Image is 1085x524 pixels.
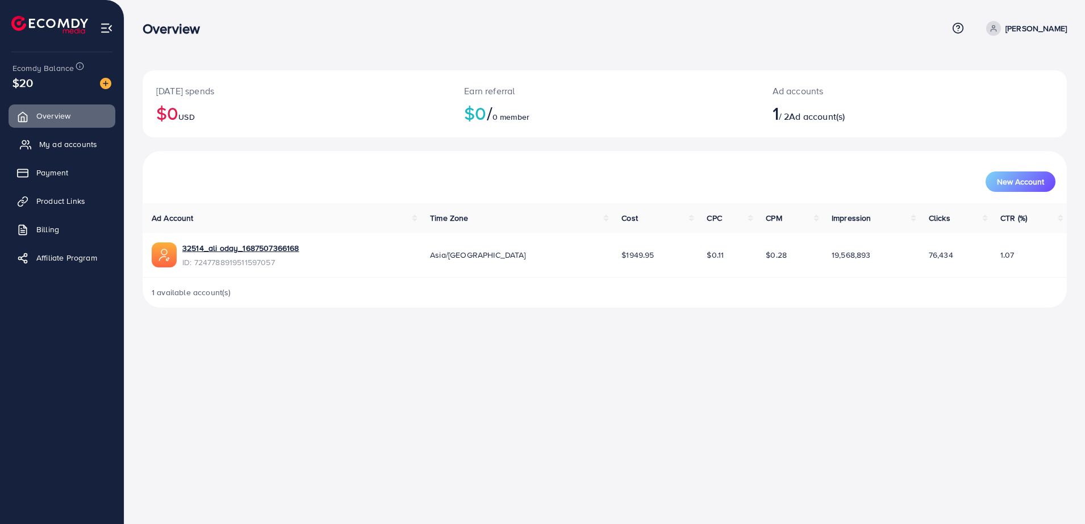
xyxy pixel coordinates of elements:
[9,246,115,269] a: Affiliate Program
[11,16,88,33] img: logo
[997,178,1044,186] span: New Account
[773,102,976,124] h2: / 2
[1000,212,1027,224] span: CTR (%)
[9,133,115,156] a: My ad accounts
[152,287,231,298] span: 1 available account(s)
[100,78,111,89] img: image
[464,84,745,98] p: Earn referral
[766,249,787,261] span: $0.28
[152,242,177,267] img: ic-ads-acc.e4c84228.svg
[982,21,1067,36] a: [PERSON_NAME]
[766,212,782,224] span: CPM
[986,171,1055,192] button: New Account
[182,242,299,254] a: 32514_ali oday_1687507366168
[789,110,845,123] span: Ad account(s)
[152,212,194,224] span: Ad Account
[9,104,115,127] a: Overview
[832,212,871,224] span: Impression
[1005,22,1067,35] p: [PERSON_NAME]
[493,111,529,123] span: 0 member
[36,110,70,121] span: Overview
[100,22,113,35] img: menu
[1037,473,1076,515] iframe: Chat
[487,100,493,126] span: /
[430,249,526,261] span: Asia/[GEOGRAPHIC_DATA]
[430,212,468,224] span: Time Zone
[12,74,33,91] span: $20
[12,62,74,74] span: Ecomdy Balance
[929,212,950,224] span: Clicks
[36,224,59,235] span: Billing
[156,102,437,124] h2: $0
[178,111,194,123] span: USD
[707,249,724,261] span: $0.11
[9,161,115,184] a: Payment
[621,212,638,224] span: Cost
[621,249,654,261] span: $1949.95
[156,84,437,98] p: [DATE] spends
[832,249,871,261] span: 19,568,893
[9,218,115,241] a: Billing
[36,195,85,207] span: Product Links
[9,190,115,212] a: Product Links
[707,212,721,224] span: CPC
[143,20,209,37] h3: Overview
[36,252,97,263] span: Affiliate Program
[36,167,68,178] span: Payment
[182,257,299,268] span: ID: 7247788919511597057
[773,100,779,126] span: 1
[464,102,745,124] h2: $0
[1000,249,1015,261] span: 1.07
[929,249,953,261] span: 76,434
[39,139,97,150] span: My ad accounts
[773,84,976,98] p: Ad accounts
